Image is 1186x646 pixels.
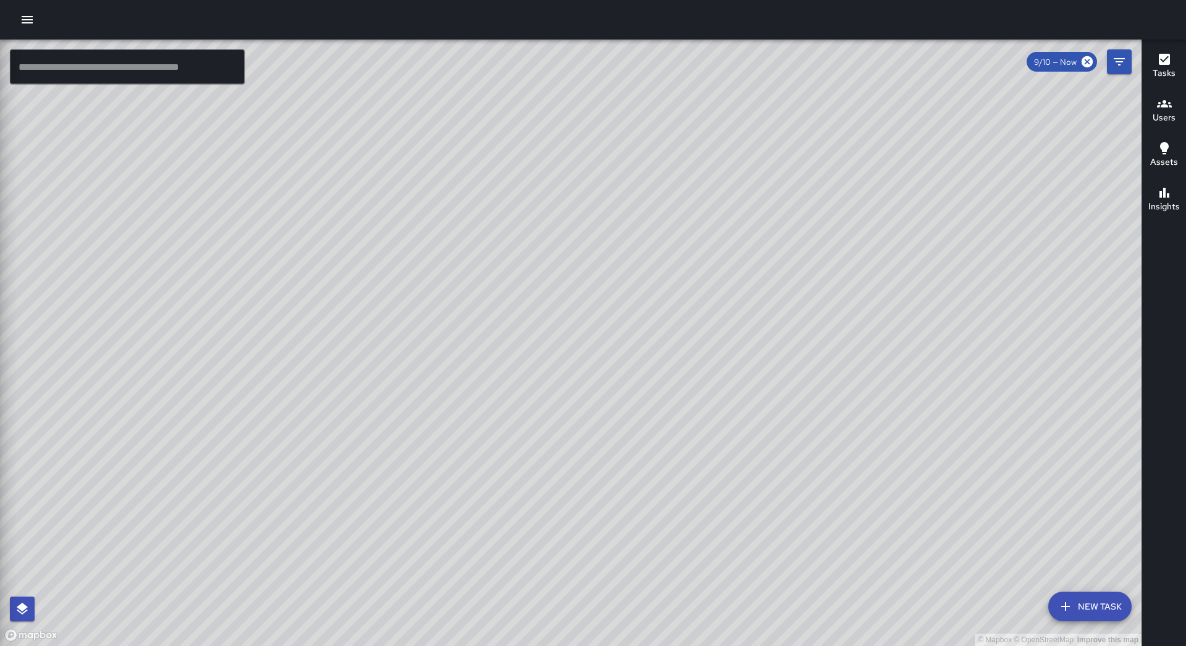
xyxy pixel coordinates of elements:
button: Users [1142,89,1186,133]
h6: Assets [1150,156,1178,169]
h6: Insights [1148,200,1180,214]
button: New Task [1048,592,1132,621]
h6: Tasks [1153,67,1175,80]
h6: Users [1153,111,1175,125]
button: Insights [1142,178,1186,222]
button: Assets [1142,133,1186,178]
button: Tasks [1142,44,1186,89]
